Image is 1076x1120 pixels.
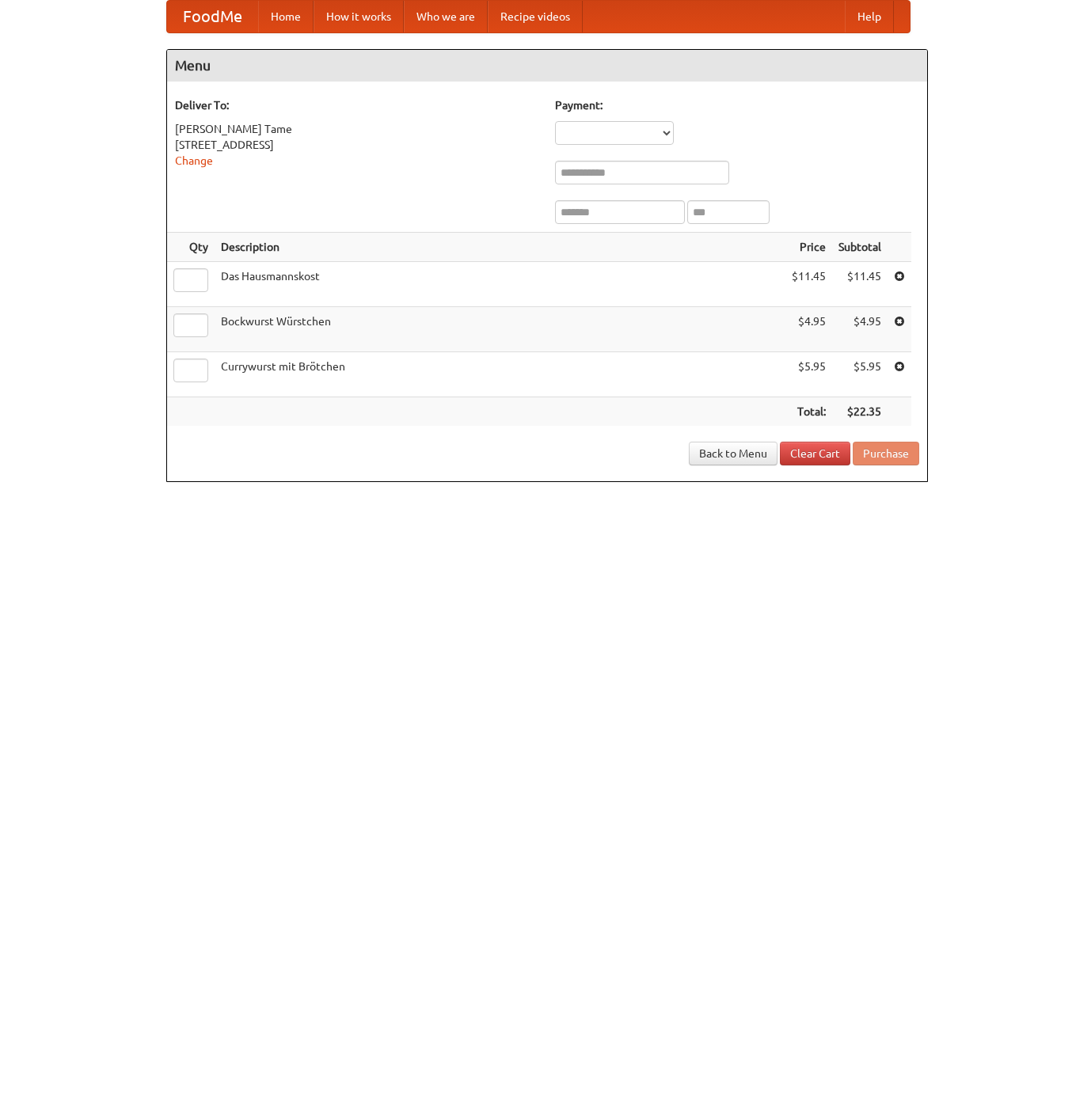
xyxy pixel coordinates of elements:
[785,262,832,307] td: $11.45
[785,307,832,352] td: $4.95
[258,1,314,32] a: Home
[215,352,785,397] td: Currywurst mit Brötchen
[785,397,832,427] th: Total:
[555,97,919,113] h5: Payment:
[780,442,850,465] a: Clear Cart
[314,1,404,32] a: How it works
[175,137,539,153] div: [STREET_ADDRESS]
[832,233,888,262] th: Subtotal
[175,154,213,167] a: Change
[853,442,919,465] button: Purchase
[175,121,539,137] div: [PERSON_NAME] Tame
[404,1,488,32] a: Who we are
[785,233,832,262] th: Price
[215,233,785,262] th: Description
[488,1,583,32] a: Recipe videos
[167,233,215,262] th: Qty
[845,1,894,32] a: Help
[215,262,785,307] td: Das Hausmannskost
[175,97,539,113] h5: Deliver To:
[167,50,927,82] h4: Menu
[785,352,832,397] td: $5.95
[832,397,888,427] th: $22.35
[832,352,888,397] td: $5.95
[832,262,888,307] td: $11.45
[689,442,778,465] a: Back to Menu
[215,307,785,352] td: Bockwurst Würstchen
[167,1,258,32] a: FoodMe
[832,307,888,352] td: $4.95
